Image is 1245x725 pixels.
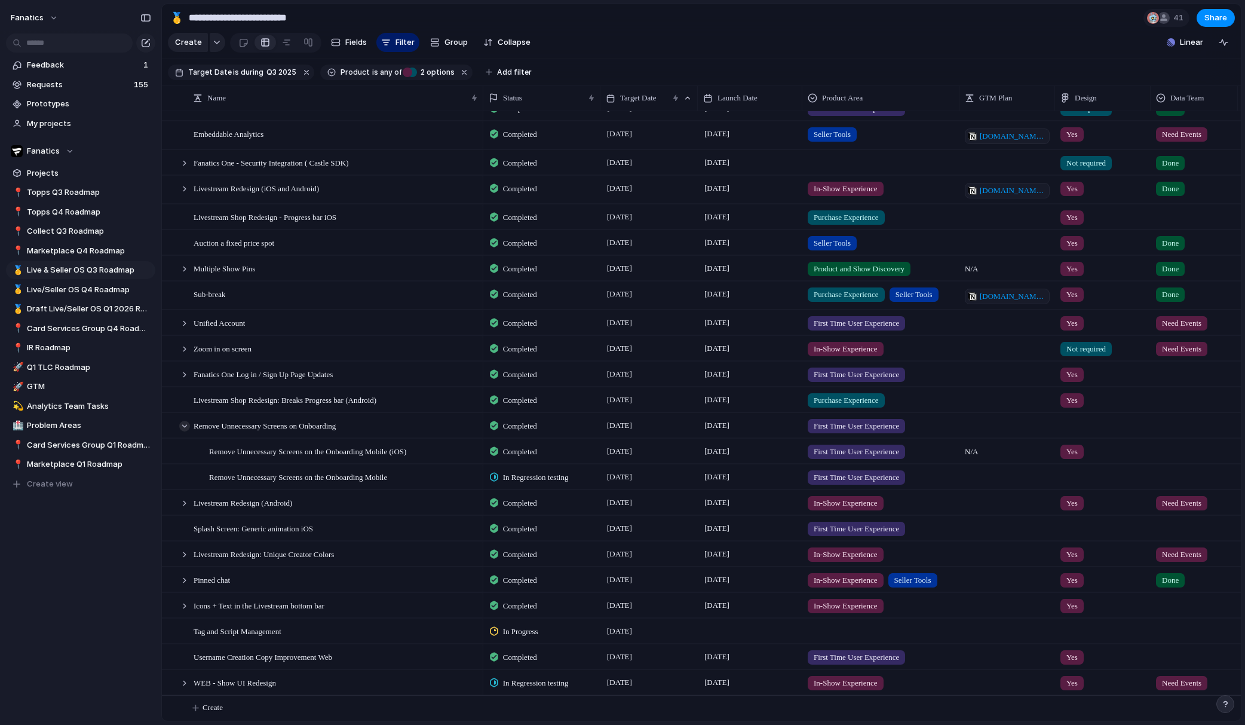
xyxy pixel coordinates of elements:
span: Livestream Redesign (iOS and Android) [194,181,319,195]
span: [DATE] [604,155,635,170]
button: Linear [1162,33,1208,51]
span: In-Show Experience [814,183,878,195]
span: Username Creation Copy Improvement Web [194,650,332,663]
span: 2 [417,68,427,77]
span: Splash Screen: Generic animation iOS [194,521,313,535]
span: [DATE] [701,287,732,301]
button: Add filter [479,64,539,81]
span: [DATE] [701,444,732,458]
div: 📍 [13,186,21,200]
span: In-Show Experience [814,677,878,689]
div: 🚀Q1 TLC Roadmap [6,359,155,377]
button: fanatics [5,8,65,27]
span: Done [1162,263,1179,275]
span: Completed [503,446,537,458]
span: Seller Tools [894,574,931,586]
span: [DATE] [701,393,732,407]
span: WEB - Show UI Redesign [194,675,276,689]
span: [DATE] [604,261,635,276]
span: 155 [134,79,151,91]
span: [DATE] [604,650,635,664]
span: [DATE] [701,598,732,613]
div: 📍Topps Q3 Roadmap [6,183,155,201]
a: 🏥Problem Areas [6,417,155,435]
span: Completed [503,129,537,140]
span: [DATE] [604,287,635,301]
span: Completed [503,183,537,195]
span: Live/Seller OS Q4 Roadmap [27,284,151,296]
span: Yes [1066,574,1078,586]
span: Completed [503,600,537,612]
span: Completed [503,497,537,509]
div: 📍 [13,322,21,335]
span: [DOMAIN_NAME][URL] [980,185,1046,197]
span: Product Area [822,92,863,104]
span: Purchase Experience [814,289,879,301]
span: Marketplace Q1 Roadmap [27,458,151,470]
span: during [239,67,263,78]
span: Need Events [1162,343,1201,355]
div: 🏥 [13,419,21,433]
span: [DATE] [701,521,732,536]
span: Icons + Text in the Livestream bottom bar [194,598,324,612]
span: Not required [1066,343,1106,355]
span: Fields [345,36,367,48]
span: Multiple Show Pins [194,261,255,275]
span: [DATE] [604,470,635,484]
span: Yes [1066,237,1078,249]
button: 🚀 [11,381,23,393]
span: In Regression testing [503,472,569,484]
span: Completed [503,394,537,406]
span: Livestream Shop Redesign - Progress bar iOS [194,210,336,224]
div: 📍 [13,244,21,258]
span: First Time User Experience [814,317,899,329]
span: Yes [1066,263,1078,275]
button: Group [424,33,474,52]
a: Prototypes [6,95,155,113]
span: Done [1162,237,1179,249]
span: [DATE] [604,418,635,433]
span: [DATE] [701,127,732,141]
span: [DATE] [701,547,732,561]
span: [DATE] [701,261,732,276]
span: Prototypes [27,98,151,110]
span: Projects [27,167,151,179]
span: Product [341,67,370,78]
div: 📍Card Services Group Q1 Roadmap [6,436,155,454]
span: Marketplace Q4 Roadmap [27,245,151,257]
span: Completed [503,343,537,355]
button: Create [168,33,208,52]
button: isduring [232,66,265,79]
div: 🥇 [13,302,21,316]
span: Livestream Redesign (Android) [194,495,292,509]
span: Yes [1066,317,1078,329]
span: Purchase Experience [814,394,879,406]
span: Fanatics One Log in / Sign Up Page Updates [194,367,333,381]
a: 💫Analytics Team Tasks [6,397,155,415]
div: 📍 [13,438,21,452]
span: is [233,67,239,78]
span: Yes [1066,394,1078,406]
span: Completed [503,263,537,275]
a: 🥇Draft Live/Seller OS Q1 2026 Roadmap [6,300,155,318]
button: 📍 [11,225,23,237]
span: Target Date [620,92,657,104]
div: 📍 [13,458,21,472]
span: My projects [27,118,151,130]
span: [DATE] [701,210,732,224]
span: Yes [1066,549,1078,561]
span: Need Events [1162,317,1201,329]
div: 🥇Live & Seller OS Q3 Roadmap [6,261,155,279]
span: IR Roadmap [27,342,151,354]
span: Yes [1066,129,1078,140]
span: Yes [1066,446,1078,458]
span: Yes [1066,212,1078,224]
span: Unified Account [194,316,245,329]
span: Launch Date [717,92,758,104]
button: 📍 [11,342,23,354]
button: 💫 [11,400,23,412]
span: Q3 2025 [266,67,296,78]
button: 📍 [11,458,23,470]
span: [DATE] [604,624,635,638]
span: Group [444,36,468,48]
